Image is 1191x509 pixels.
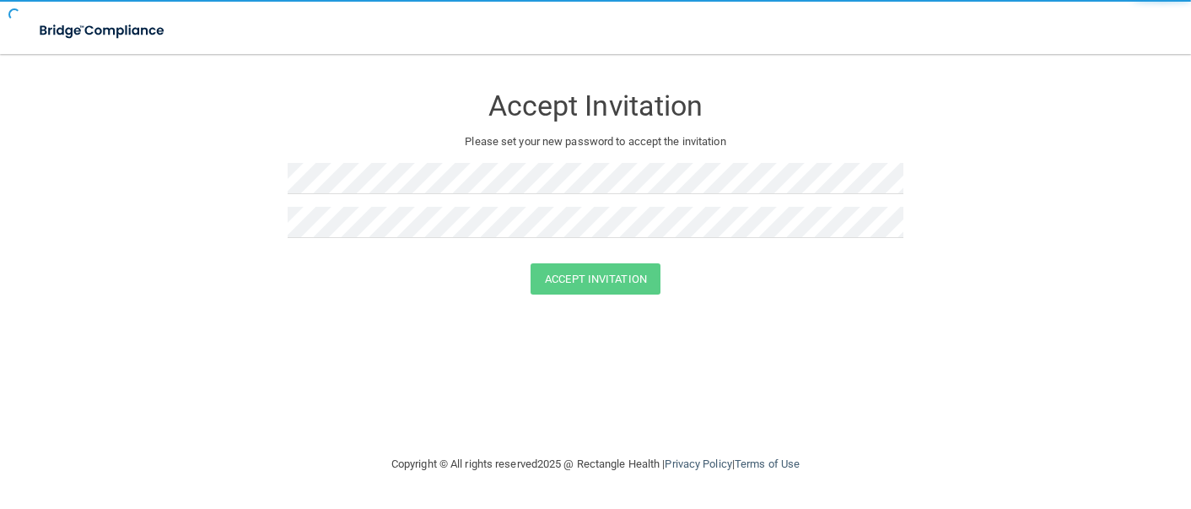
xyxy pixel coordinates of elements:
img: bridge_compliance_login_screen.278c3ca4.svg [25,14,181,48]
a: Terms of Use [735,458,800,470]
h3: Accept Invitation [288,90,903,122]
p: Please set your new password to accept the invitation [300,132,891,152]
a: Privacy Policy [665,458,731,470]
button: Accept Invitation [531,263,660,295]
div: Copyright © All rights reserved 2025 @ Rectangle Health | | [288,437,903,491]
